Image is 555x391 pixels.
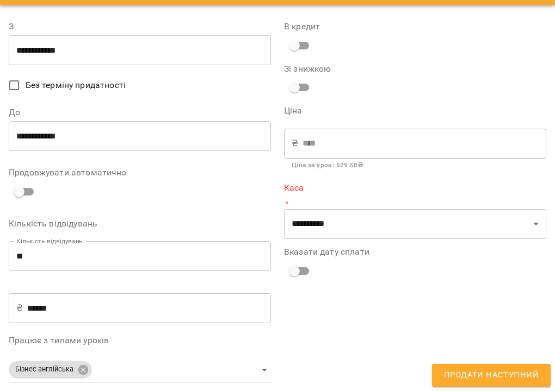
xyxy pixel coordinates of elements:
[444,368,539,382] span: Продати наступний
[9,168,271,177] label: Продовжувати автоматично
[292,161,363,169] b: Ціна за урок : 529.58 ₴
[284,106,546,115] label: Ціна
[432,364,551,387] button: Продати наступний
[292,137,298,150] p: ₴
[284,22,546,31] label: В кредит
[9,336,271,345] label: Працює з типами уроків
[9,364,81,375] span: Бізнес англійська
[16,301,23,314] p: ₴
[9,219,271,228] label: Кількість відвідувань
[9,358,271,382] div: Бізнес англійська
[9,108,271,117] label: До
[284,184,546,192] label: Каса
[284,248,546,256] label: Вказати дату сплати
[9,361,92,379] div: Бізнес англійська
[284,65,372,73] label: Зі знижкою
[9,22,271,31] label: З
[26,79,126,92] span: Без терміну придатності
